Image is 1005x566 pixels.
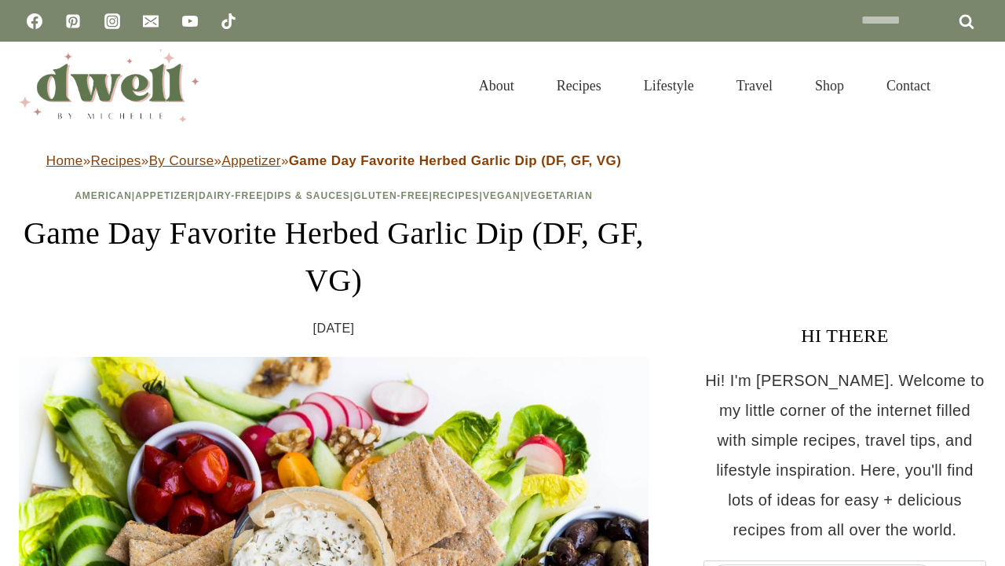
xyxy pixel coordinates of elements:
[433,190,480,201] a: Recipes
[959,72,986,99] button: View Search Form
[524,190,593,201] a: Vegetarian
[703,322,986,350] h3: HI THERE
[57,6,89,37] a: Pinterest
[458,58,952,113] nav: Primary Navigation
[865,58,952,113] a: Contact
[149,153,214,168] a: By Course
[794,58,865,113] a: Shop
[715,58,794,113] a: Travel
[623,58,715,113] a: Lifestyle
[174,6,206,37] a: YouTube
[353,190,429,201] a: Gluten-Free
[221,153,280,168] a: Appetizer
[703,366,986,545] p: Hi! I'm [PERSON_NAME]. Welcome to my little corner of the internet filled with simple recipes, tr...
[46,153,83,168] a: Home
[97,6,128,37] a: Instagram
[483,190,521,201] a: Vegan
[75,190,132,201] a: American
[313,317,355,340] time: [DATE]
[19,6,50,37] a: Facebook
[535,58,623,113] a: Recipes
[135,6,166,37] a: Email
[46,153,622,168] span: » » » »
[267,190,350,201] a: Dips & Sauces
[135,190,195,201] a: Appetizer
[75,190,593,201] span: | | | | | | |
[19,50,199,122] img: DWELL by michelle
[91,153,141,168] a: Recipes
[199,190,263,201] a: Dairy-Free
[19,210,649,304] h1: Game Day Favorite Herbed Garlic Dip (DF, GF, VG)
[289,153,622,168] strong: Game Day Favorite Herbed Garlic Dip (DF, GF, VG)
[458,58,535,113] a: About
[213,6,244,37] a: TikTok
